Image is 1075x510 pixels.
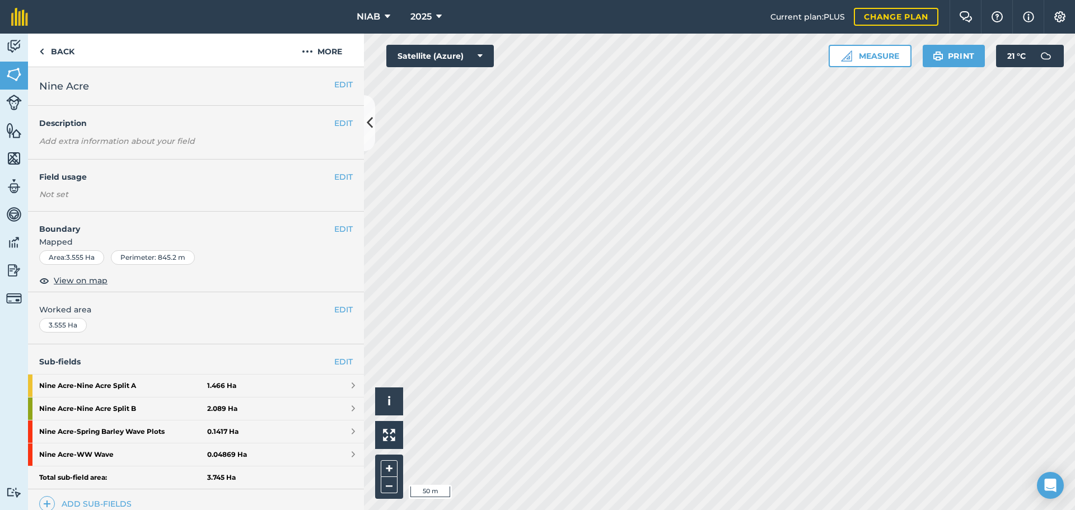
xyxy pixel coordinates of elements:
[39,443,207,466] strong: Nine Acre - WW Wave
[381,477,398,493] button: –
[410,10,432,24] span: 2025
[39,189,353,200] div: Not set
[28,420,364,443] a: Nine Acre-Spring Barley Wave Plots0.1417 Ha
[39,274,107,287] button: View on map
[39,250,104,265] div: Area : 3.555 Ha
[39,473,207,482] strong: Total sub-field area:
[28,236,364,248] span: Mapped
[54,274,107,287] span: View on map
[1023,10,1034,24] img: svg+xml;base64,PHN2ZyB4bWxucz0iaHR0cDovL3d3dy53My5vcmcvMjAwMC9zdmciIHdpZHRoPSIxNyIgaGVpZ2h0PSIxNy...
[39,318,87,333] div: 3.555 Ha
[207,381,236,390] strong: 1.466 Ha
[770,11,845,23] span: Current plan : PLUS
[6,122,22,139] img: svg+xml;base64,PHN2ZyB4bWxucz0iaHR0cDovL3d3dy53My5vcmcvMjAwMC9zdmciIHdpZHRoPSI1NiIgaGVpZ2h0PSI2MC...
[1035,45,1057,67] img: svg+xml;base64,PD94bWwgdmVyc2lvbj0iMS4wIiBlbmNvZGluZz0idXRmLTgiPz4KPCEtLSBHZW5lcmF0b3I6IEFkb2JlIE...
[280,34,364,67] button: More
[39,274,49,287] img: svg+xml;base64,PHN2ZyB4bWxucz0iaHR0cDovL3d3dy53My5vcmcvMjAwMC9zdmciIHdpZHRoPSIxOCIgaGVpZ2h0PSIyNC...
[1007,45,1026,67] span: 21 ° C
[207,473,236,482] strong: 3.745 Ha
[6,178,22,195] img: svg+xml;base64,PD94bWwgdmVyc2lvbj0iMS4wIiBlbmNvZGluZz0idXRmLTgiPz4KPCEtLSBHZW5lcmF0b3I6IEFkb2JlIE...
[28,34,86,67] a: Back
[334,355,353,368] a: EDIT
[854,8,938,26] a: Change plan
[375,387,403,415] button: i
[6,38,22,55] img: svg+xml;base64,PD94bWwgdmVyc2lvbj0iMS4wIiBlbmNvZGluZz0idXRmLTgiPz4KPCEtLSBHZW5lcmF0b3I6IEFkb2JlIE...
[39,375,207,397] strong: Nine Acre - Nine Acre Split A
[39,78,89,94] span: Nine Acre
[39,303,353,316] span: Worked area
[6,150,22,167] img: svg+xml;base64,PHN2ZyB4bWxucz0iaHR0cDovL3d3dy53My5vcmcvMjAwMC9zdmciIHdpZHRoPSI1NiIgaGVpZ2h0PSI2MC...
[6,487,22,498] img: svg+xml;base64,PD94bWwgdmVyc2lvbj0iMS4wIiBlbmNvZGluZz0idXRmLTgiPz4KPCEtLSBHZW5lcmF0b3I6IEFkb2JlIE...
[6,234,22,251] img: svg+xml;base64,PD94bWwgdmVyc2lvbj0iMS4wIiBlbmNvZGluZz0idXRmLTgiPz4KPCEtLSBHZW5lcmF0b3I6IEFkb2JlIE...
[28,375,364,397] a: Nine Acre-Nine Acre Split A1.466 Ha
[39,117,353,129] h4: Description
[111,250,195,265] div: Perimeter : 845.2 m
[207,404,237,413] strong: 2.089 Ha
[933,49,943,63] img: svg+xml;base64,PHN2ZyB4bWxucz0iaHR0cDovL3d3dy53My5vcmcvMjAwMC9zdmciIHdpZHRoPSIxOSIgaGVpZ2h0PSIyNC...
[6,95,22,110] img: svg+xml;base64,PD94bWwgdmVyc2lvbj0iMS4wIiBlbmNvZGluZz0idXRmLTgiPz4KPCEtLSBHZW5lcmF0b3I6IEFkb2JlIE...
[923,45,985,67] button: Print
[959,11,973,22] img: Two speech bubbles overlapping with the left bubble in the forefront
[387,394,391,408] span: i
[207,427,239,436] strong: 0.1417 Ha
[39,397,207,420] strong: Nine Acre - Nine Acre Split B
[6,291,22,306] img: svg+xml;base64,PD94bWwgdmVyc2lvbj0iMS4wIiBlbmNvZGluZz0idXRmLTgiPz4KPCEtLSBHZW5lcmF0b3I6IEFkb2JlIE...
[334,171,353,183] button: EDIT
[1053,11,1067,22] img: A cog icon
[334,117,353,129] button: EDIT
[28,397,364,420] a: Nine Acre-Nine Acre Split B2.089 Ha
[39,136,195,146] em: Add extra information about your field
[841,50,852,62] img: Ruler icon
[39,420,207,443] strong: Nine Acre - Spring Barley Wave Plots
[207,450,247,459] strong: 0.04869 Ha
[11,8,28,26] img: fieldmargin Logo
[334,303,353,316] button: EDIT
[383,429,395,441] img: Four arrows, one pointing top left, one top right, one bottom right and the last bottom left
[990,11,1004,22] img: A question mark icon
[302,45,313,58] img: svg+xml;base64,PHN2ZyB4bWxucz0iaHR0cDovL3d3dy53My5vcmcvMjAwMC9zdmciIHdpZHRoPSIyMCIgaGVpZ2h0PSIyNC...
[357,10,380,24] span: NIAB
[334,78,353,91] button: EDIT
[334,223,353,235] button: EDIT
[829,45,912,67] button: Measure
[39,171,334,183] h4: Field usage
[1037,472,1064,499] div: Open Intercom Messenger
[381,460,398,477] button: +
[28,355,364,368] h4: Sub-fields
[39,45,44,58] img: svg+xml;base64,PHN2ZyB4bWxucz0iaHR0cDovL3d3dy53My5vcmcvMjAwMC9zdmciIHdpZHRoPSI5IiBoZWlnaHQ9IjI0Ii...
[996,45,1064,67] button: 21 °C
[28,443,364,466] a: Nine Acre-WW Wave0.04869 Ha
[6,262,22,279] img: svg+xml;base64,PD94bWwgdmVyc2lvbj0iMS4wIiBlbmNvZGluZz0idXRmLTgiPz4KPCEtLSBHZW5lcmF0b3I6IEFkb2JlIE...
[6,206,22,223] img: svg+xml;base64,PD94bWwgdmVyc2lvbj0iMS4wIiBlbmNvZGluZz0idXRmLTgiPz4KPCEtLSBHZW5lcmF0b3I6IEFkb2JlIE...
[28,212,334,235] h4: Boundary
[386,45,494,67] button: Satellite (Azure)
[6,66,22,83] img: svg+xml;base64,PHN2ZyB4bWxucz0iaHR0cDovL3d3dy53My5vcmcvMjAwMC9zdmciIHdpZHRoPSI1NiIgaGVpZ2h0PSI2MC...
